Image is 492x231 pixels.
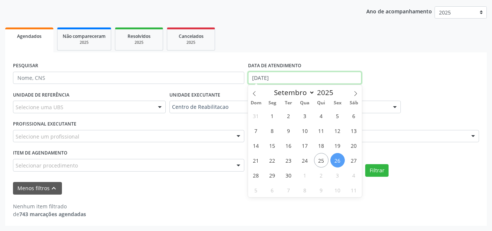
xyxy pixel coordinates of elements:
span: Setembro 24, 2025 [298,153,312,167]
span: Setembro 26, 2025 [330,153,345,167]
span: Outubro 1, 2025 [298,168,312,182]
div: Nenhum item filtrado [13,202,86,210]
label: PROFISSIONAL EXECUTANTE [13,118,76,130]
select: Month [271,87,315,98]
label: UNIDADE DE REFERÊNCIA [13,89,69,101]
span: Cancelados [179,33,204,39]
span: Selecione um profissional [16,133,79,140]
span: Setembro 10, 2025 [298,123,312,138]
input: Selecione um intervalo [248,72,362,84]
span: Ter [280,101,297,105]
label: Item de agendamento [13,147,67,159]
span: Dom [248,101,264,105]
span: Setembro 4, 2025 [314,108,328,123]
span: Setembro 28, 2025 [249,168,263,182]
span: Outubro 3, 2025 [330,168,345,182]
input: Nome, CNS [13,72,244,84]
span: Qua [297,101,313,105]
span: Seg [264,101,280,105]
div: de [13,210,86,218]
span: Setembro 30, 2025 [281,168,296,182]
span: Setembro 5, 2025 [330,108,345,123]
span: Setembro 25, 2025 [314,153,328,167]
span: Outubro 5, 2025 [249,183,263,197]
label: PESQUISAR [13,60,38,72]
span: Setembro 27, 2025 [347,153,361,167]
button: Filtrar [365,164,389,177]
span: Setembro 11, 2025 [314,123,328,138]
span: Agosto 31, 2025 [249,108,263,123]
span: Outubro 6, 2025 [265,183,280,197]
span: Setembro 19, 2025 [330,138,345,153]
input: Year [315,88,339,97]
span: Outubro 2, 2025 [314,168,328,182]
p: Ano de acompanhamento [366,6,432,16]
span: Outubro 8, 2025 [298,183,312,197]
span: Setembro 16, 2025 [281,138,296,153]
span: Sáb [346,101,362,105]
span: Setembro 15, 2025 [265,138,280,153]
span: Setembro 1, 2025 [265,108,280,123]
span: Setembro 21, 2025 [249,153,263,167]
span: Setembro 29, 2025 [265,168,280,182]
div: 2025 [172,40,209,45]
span: Não compareceram [63,33,106,39]
div: 2025 [120,40,158,45]
span: Outubro 7, 2025 [281,183,296,197]
span: Outubro 11, 2025 [347,183,361,197]
span: Outubro 9, 2025 [314,183,328,197]
span: Outubro 10, 2025 [330,183,345,197]
strong: 743 marcações agendadas [19,211,86,218]
span: Setembro 18, 2025 [314,138,328,153]
span: Setembro 17, 2025 [298,138,312,153]
span: Outubro 4, 2025 [347,168,361,182]
span: Centro de Reabilitacao [172,103,386,111]
span: Setembro 12, 2025 [330,123,345,138]
span: Setembro 23, 2025 [281,153,296,167]
span: Sex [329,101,346,105]
span: Selecionar procedimento [16,162,78,169]
label: DATA DE ATENDIMENTO [248,60,301,72]
span: Setembro 9, 2025 [281,123,296,138]
span: Setembro 8, 2025 [265,123,280,138]
span: Selecione uma UBS [16,103,63,111]
span: Setembro 7, 2025 [249,123,263,138]
span: Agendados [17,33,42,39]
span: Setembro 3, 2025 [298,108,312,123]
span: Setembro 13, 2025 [347,123,361,138]
label: UNIDADE EXECUTANTE [169,89,220,101]
span: Setembro 14, 2025 [249,138,263,153]
span: Setembro 22, 2025 [265,153,280,167]
span: Setembro 20, 2025 [347,138,361,153]
span: Qui [313,101,329,105]
i: keyboard_arrow_up [50,184,58,192]
span: Resolvidos [128,33,151,39]
button: Menos filtroskeyboard_arrow_up [13,182,62,195]
span: Setembro 6, 2025 [347,108,361,123]
span: Setembro 2, 2025 [281,108,296,123]
div: 2025 [63,40,106,45]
